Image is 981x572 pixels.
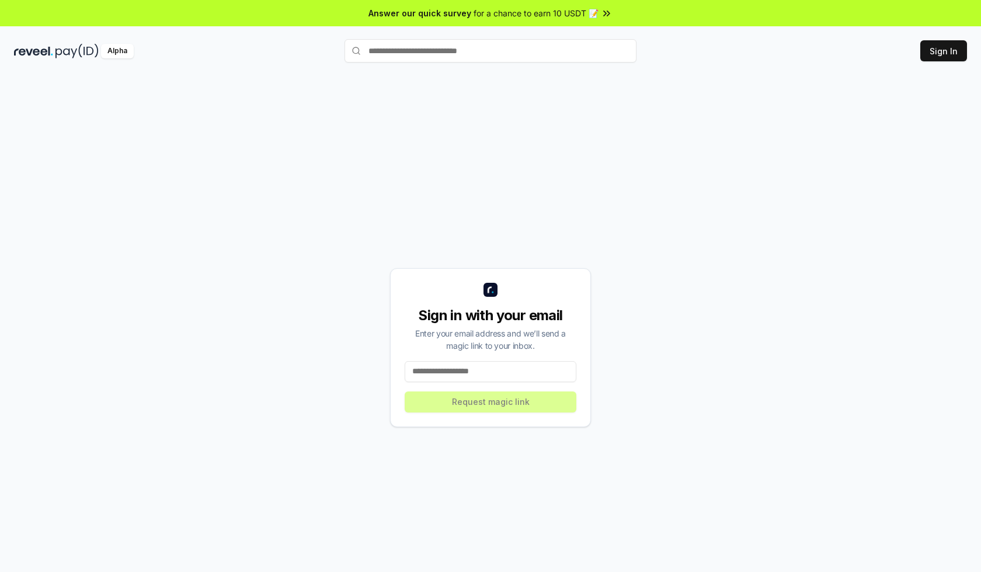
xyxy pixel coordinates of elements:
[405,306,576,325] div: Sign in with your email
[368,7,471,19] span: Answer our quick survey
[483,283,498,297] img: logo_small
[920,40,967,61] button: Sign In
[101,44,134,58] div: Alpha
[474,7,599,19] span: for a chance to earn 10 USDT 📝
[55,44,99,58] img: pay_id
[14,44,53,58] img: reveel_dark
[405,327,576,352] div: Enter your email address and we’ll send a magic link to your inbox.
